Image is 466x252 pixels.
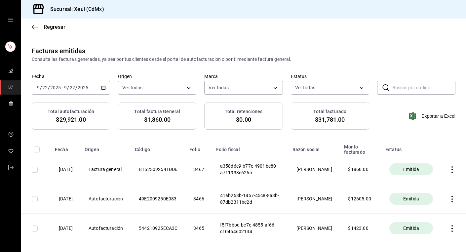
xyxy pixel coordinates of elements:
button: Exportar a Excel [410,112,455,120]
th: Factura general [81,155,131,184]
span: Emitida [401,195,422,202]
th: [PERSON_NAME] [289,155,340,184]
div: Facturas emitidas [32,46,85,56]
h3: Total autofacturación [48,108,94,115]
th: Folio fiscal [212,140,289,155]
label: Fecha [32,74,110,79]
h3: Sucursal: Xeul (CdMx) [45,5,104,13]
input: ---- [77,85,89,90]
h3: Total retenciones [225,108,262,115]
input: ---- [50,85,61,90]
th: $ 12605.00 [340,184,381,214]
th: $ 1423.00 [340,214,381,243]
th: $ 1860.00 [340,155,381,184]
span: $1,860.00 [144,115,171,124]
div: Consulta las facturas generadas, ya sea por tus clientes desde el portal de autofacturacion o por... [32,56,455,63]
h3: Total facturado [313,108,346,115]
input: -- [64,85,67,90]
button: Regresar [32,24,65,30]
span: Emitida [401,166,422,173]
th: 3466 [185,184,212,214]
span: $0.00 [236,115,251,124]
h3: Total factura General [134,108,180,115]
span: Ver todas [295,84,315,91]
th: [DATE] [51,155,81,184]
span: - [62,85,63,90]
th: 544210925ECA3C [131,214,185,243]
th: 41ab253b-1457-45c8-8a3b-87db2311bc2d [212,184,289,214]
input: -- [37,85,40,90]
span: Ver todas [209,84,229,91]
span: / [40,85,42,90]
input: -- [69,85,75,90]
span: $31,781.00 [315,115,345,124]
th: 49E2009250E083 [131,184,185,214]
th: B1523092541DD6 [131,155,185,184]
input: -- [42,85,48,90]
span: / [67,85,69,90]
label: Origen [118,74,196,79]
th: 3465 [185,214,212,243]
th: 3467 [185,155,212,184]
button: open drawer [8,17,13,22]
span: / [48,85,50,90]
th: [DATE] [51,184,81,214]
span: $29,921.00 [56,115,86,124]
th: [PERSON_NAME] [289,214,340,243]
th: f5f7bbbd-bc7c-4855-af66-c10464602134 [212,214,289,243]
label: Marca [204,74,283,79]
th: Autofacturación [81,184,131,214]
th: Fecha [51,140,81,155]
th: Razón social [289,140,340,155]
th: Estatus [381,140,441,155]
th: Autofacturación [81,214,131,243]
th: [PERSON_NAME] [289,184,340,214]
th: a358d6e9-b77c-490f-be80-a711933e626a [212,155,289,184]
input: Buscar por código [392,81,455,94]
span: Regresar [44,24,65,30]
th: Origen [81,140,131,155]
span: / [75,85,77,90]
th: Folio [185,140,212,155]
th: Monto facturado [340,140,381,155]
label: Estatus [291,74,369,79]
th: Código [131,140,185,155]
span: Emitida [401,225,422,231]
span: Ver todos [122,84,142,91]
th: [DATE] [51,214,81,243]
